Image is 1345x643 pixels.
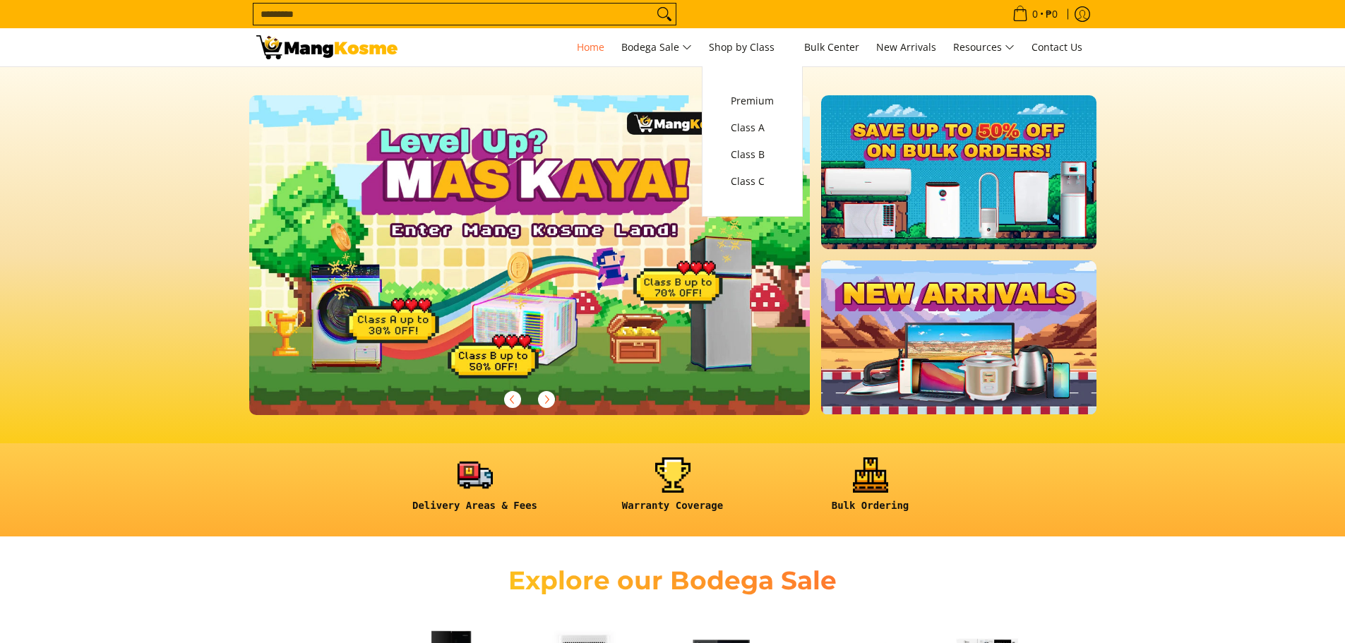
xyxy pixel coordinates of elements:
[724,168,781,195] a: Class C
[869,28,943,66] a: New Arrivals
[1024,28,1089,66] a: Contact Us
[876,40,936,54] span: New Arrivals
[724,88,781,114] a: Premium
[577,40,604,54] span: Home
[581,457,765,523] a: <h6><strong>Warranty Coverage</strong></h6>
[779,457,962,523] a: <h6><strong>Bulk Ordering</strong></h6>
[804,40,859,54] span: Bulk Center
[621,39,692,56] span: Bodega Sale
[1030,9,1040,19] span: 0
[731,92,774,110] span: Premium
[383,457,567,523] a: <h6><strong>Delivery Areas & Fees</strong></h6>
[953,39,1015,56] span: Resources
[1044,9,1060,19] span: ₱0
[412,28,1089,66] nav: Main Menu
[1032,40,1082,54] span: Contact Us
[531,384,562,415] button: Next
[797,28,866,66] a: Bulk Center
[731,146,774,164] span: Class B
[702,28,794,66] a: Shop by Class
[614,28,699,66] a: Bodega Sale
[709,39,787,56] span: Shop by Class
[731,173,774,191] span: Class C
[724,114,781,141] a: Class A
[497,384,528,415] button: Previous
[256,35,397,59] img: Mang Kosme: Your Home Appliances Warehouse Sale Partner!
[570,28,611,66] a: Home
[468,565,878,596] h2: Explore our Bodega Sale
[724,141,781,168] a: Class B
[653,4,676,25] button: Search
[946,28,1022,66] a: Resources
[1008,6,1062,22] span: •
[249,95,811,415] img: Gaming desktop banner
[731,119,774,137] span: Class A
